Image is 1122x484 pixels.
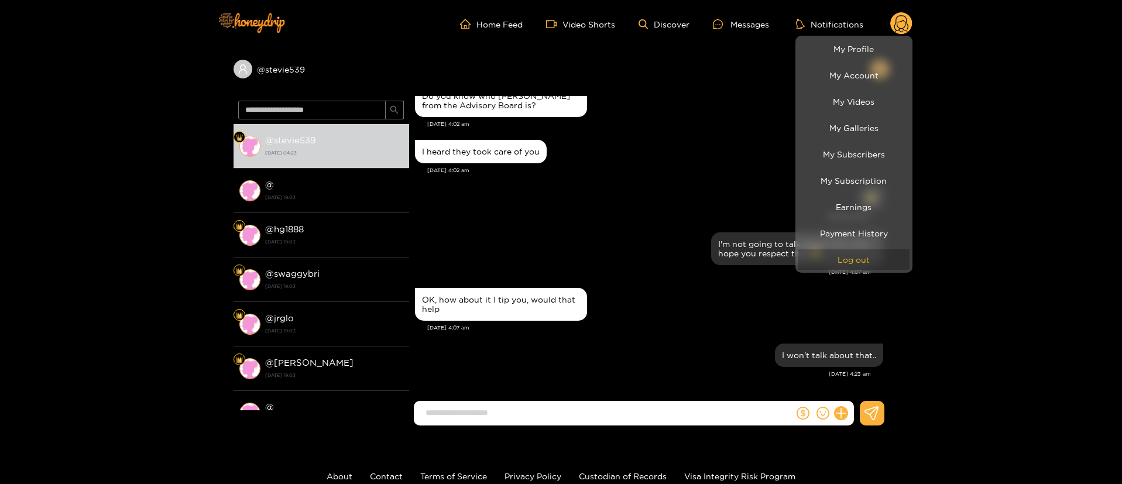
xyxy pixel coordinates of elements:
[798,144,910,164] a: My Subscribers
[798,39,910,59] a: My Profile
[798,91,910,112] a: My Videos
[798,65,910,85] a: My Account
[798,197,910,217] a: Earnings
[798,249,910,270] button: Log out
[798,223,910,243] a: Payment History
[798,170,910,191] a: My Subscription
[798,118,910,138] a: My Galleries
